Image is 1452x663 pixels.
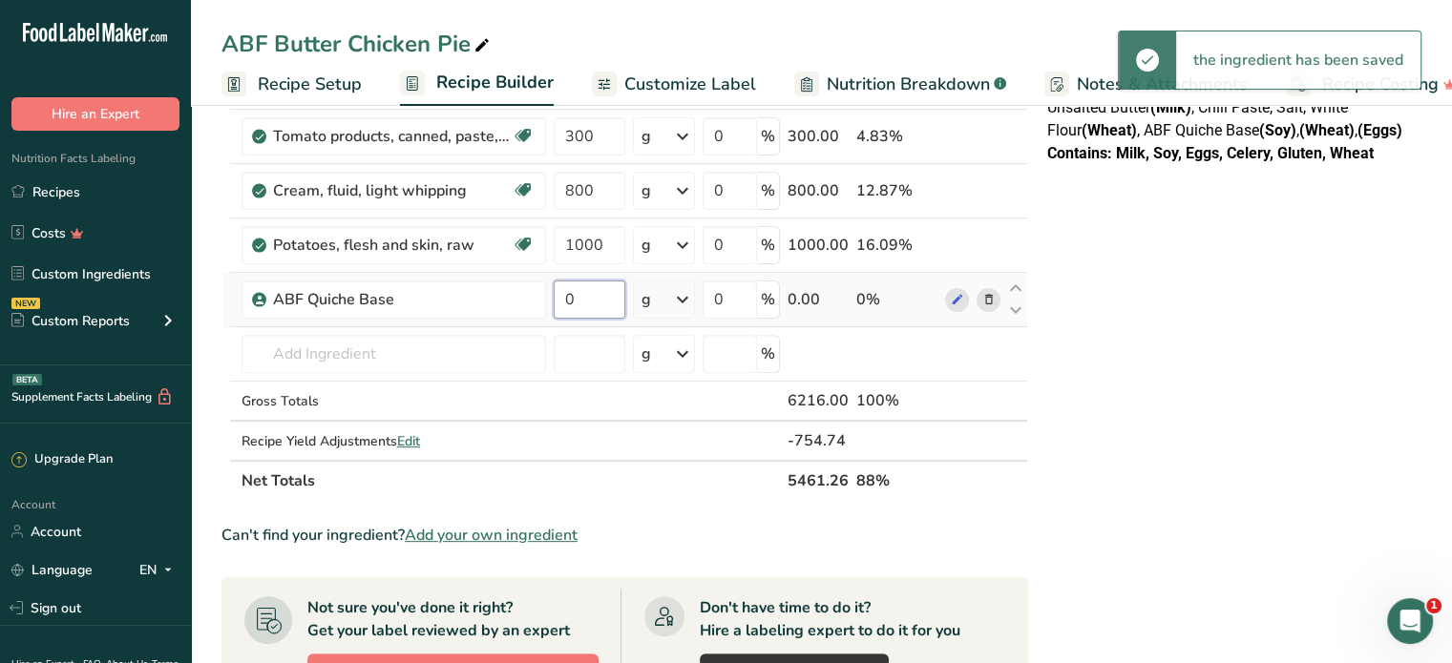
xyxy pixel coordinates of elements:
[794,63,1006,106] a: Nutrition Breakdown
[238,460,784,500] th: Net Totals
[273,288,512,311] div: ABF Quiche Base
[1426,598,1441,613] span: 1
[221,27,494,61] div: ABF Butter Chicken Pie
[788,179,849,202] div: 800.00
[11,450,113,469] div: Upgrade Plan
[273,125,512,148] div: Tomato products, canned, paste, without salt added (Includes foods for USDA's Food Distribution P...
[788,234,849,257] div: 1000.00
[11,97,179,131] button: Hire an Expert
[397,432,420,450] span: Edit
[242,335,546,373] input: Add Ingredient
[242,391,546,411] div: Gross Totals
[11,311,130,331] div: Custom Reports
[273,234,512,257] div: Potatoes, flesh and skin, raw
[11,553,93,587] a: Language
[642,342,651,365] div: g
[642,179,651,202] div: g
[139,558,179,581] div: EN
[1150,98,1191,116] b: (Milk)
[856,125,937,148] div: 4.83%
[852,460,941,500] th: 88%
[221,63,362,106] a: Recipe Setup
[307,596,570,642] div: Not sure you've done it right? Get your label reviewed by an expert
[700,596,960,642] div: Don't have time to do it? Hire a labeling expert to do it for you
[788,288,849,311] div: 0.00
[242,431,546,451] div: Recipe Yield Adjustments
[827,72,990,97] span: Nutrition Breakdown
[273,179,512,202] div: Cream, fluid, light whipping
[1077,72,1248,97] span: Notes & Attachments
[436,70,554,95] span: Recipe Builder
[11,298,40,309] div: NEW
[592,63,756,106] a: Customize Label
[400,61,554,107] a: Recipe Builder
[1176,31,1420,89] div: the ingredient has been saved
[788,389,849,412] div: 6216.00
[1044,63,1248,106] a: Notes & Attachments
[788,429,849,452] div: -754.74
[856,234,937,257] div: 16.09%
[856,179,937,202] div: 12.87%
[1357,121,1402,139] b: (Eggs)
[1299,121,1355,139] b: (Wheat)
[642,125,651,148] div: g
[1047,142,1414,165] div: Contains: Milk, Soy, Eggs, Celery, Gluten, Wheat
[642,288,651,311] div: g
[1387,598,1433,644] iframe: Intercom live chat
[1082,121,1137,139] b: (Wheat)
[624,72,756,97] span: Customize Label
[12,374,42,385] div: BETA
[642,234,651,257] div: g
[258,72,362,97] span: Recipe Setup
[856,288,937,311] div: 0%
[788,125,849,148] div: 300.00
[856,389,937,412] div: 100%
[784,460,852,500] th: 5461.26
[221,524,1028,547] div: Can't find your ingredient?
[1259,121,1296,139] b: (Soy)
[405,524,578,547] span: Add your own ingredient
